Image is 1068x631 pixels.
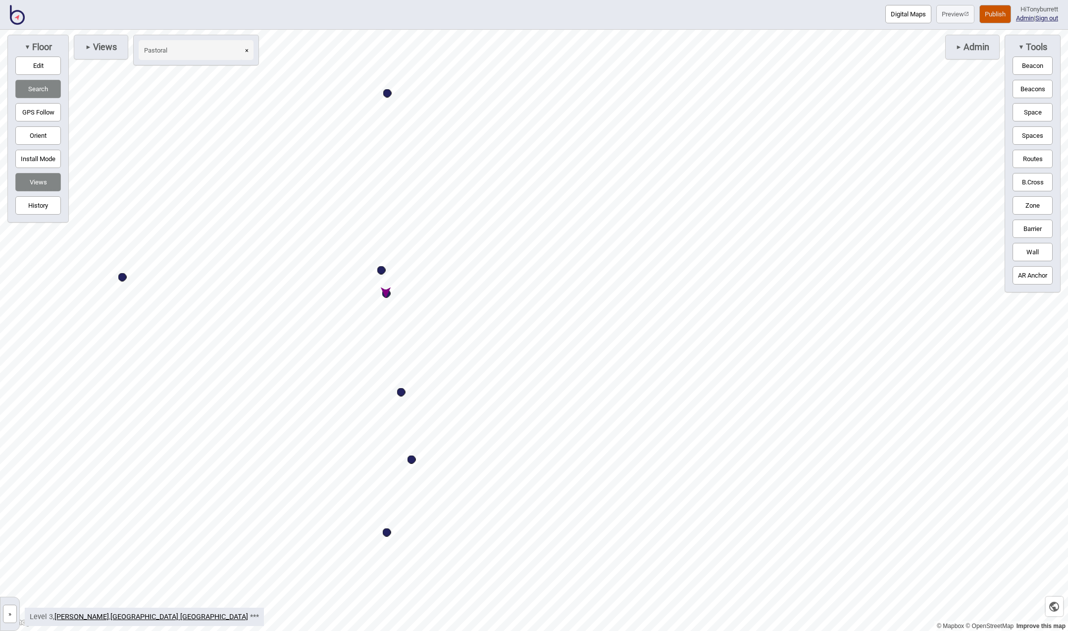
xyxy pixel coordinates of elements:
[1013,80,1053,98] button: Beacons
[1018,43,1024,51] span: ▼
[1013,196,1053,215] button: Zone
[54,613,109,621] a: [PERSON_NAME]
[1016,14,1034,22] a: Admin
[3,605,17,623] button: »
[962,42,989,53] span: Admin
[240,40,254,60] button: ×
[966,623,1014,630] a: OpenStreetMap
[15,150,61,168] button: Install Mode
[383,528,391,537] div: Map marker
[964,11,969,16] img: preview
[54,613,110,621] span: ,
[1013,173,1053,191] button: B.Cross
[15,103,61,121] button: GPS Follow
[10,5,25,25] img: BindiMaps CMS
[1013,220,1053,238] button: Barrier
[1016,5,1058,14] div: Hi Tonyburrett
[1017,623,1066,630] a: Map feedback
[885,5,931,23] button: Digital Maps
[24,43,30,51] span: ▼
[118,273,127,282] div: Map marker
[1035,14,1058,22] button: Sign out
[139,40,243,60] input: Search...
[1013,103,1053,121] button: Space
[15,57,61,75] button: Edit
[1024,42,1047,53] span: Tools
[31,42,52,53] span: Floor
[378,262,394,278] div: Map marker
[382,289,391,298] div: Map marker
[397,388,406,397] div: Map marker
[15,126,61,145] button: Orient
[85,43,91,51] span: ►
[1013,126,1053,145] button: Spaces
[0,608,19,618] a: »
[1013,266,1053,285] button: AR Anchor
[407,456,416,464] div: Map marker
[15,196,61,215] button: History
[936,5,974,23] button: Preview
[383,89,392,98] div: Map marker
[937,623,964,630] a: Mapbox
[15,173,61,191] button: Views
[92,42,117,53] span: Views
[110,613,248,621] a: [GEOGRAPHIC_DATA] [GEOGRAPHIC_DATA]
[979,5,1011,23] button: Publish
[1016,14,1035,22] span: |
[1013,57,1053,75] button: Beacon
[15,80,61,98] button: Search
[1013,150,1053,168] button: Routes
[936,5,974,23] a: Previewpreview
[956,43,962,51] span: ►
[3,617,47,628] a: Mapbox logo
[1013,243,1053,261] button: Wall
